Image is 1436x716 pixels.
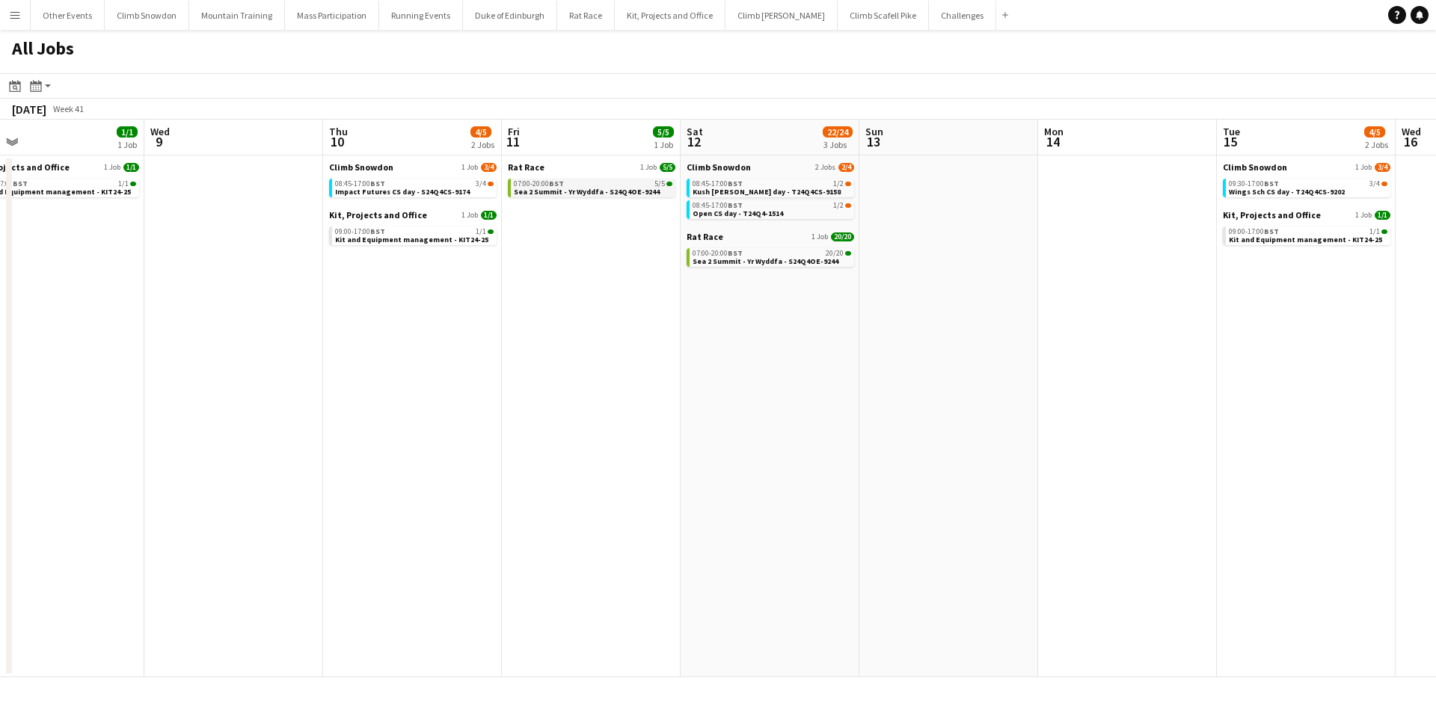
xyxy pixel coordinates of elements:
a: 08:45-17:00BST1/2Open CS day - T24Q4-1514 [693,200,851,217]
span: 5/5 [653,126,674,138]
span: Fri [508,125,520,138]
span: 2 Jobs [815,163,835,172]
span: 3/4 [488,182,494,186]
span: Impact Futures CS day - S24Q4CS-9174 [335,187,470,197]
span: 1 Job [811,232,828,241]
span: 1/2 [845,203,851,208]
span: 1/1 [476,228,486,235]
span: BST [1264,179,1279,188]
span: Climb Snowdon [1223,161,1287,173]
span: Wings Sch CS day - T24Q4CS-9202 [1229,187,1345,197]
span: Kit and Equipment management - KIT24-25 [335,235,488,244]
span: 3/4 [1381,182,1387,186]
span: BST [728,200,743,210]
span: 1 Job [1355,211,1372,220]
span: Kit, Projects and Office [1223,209,1321,220]
span: Kush Rawal CS day - T24Q4CS-9158 [693,187,841,197]
span: 1 Job [461,211,478,220]
span: BST [728,179,743,188]
span: 1/1 [117,126,138,138]
span: 1/1 [1375,211,1390,220]
span: 1 Job [461,163,478,172]
div: 2 Jobs [471,139,494,150]
span: BST [13,179,28,188]
button: Running Events [379,1,463,30]
span: 09:00-17:00 [1229,228,1279,235]
span: 1 Job [104,163,120,172]
span: Tue [1223,125,1240,138]
a: 07:00-20:00BST20/20Sea 2 Summit - Yr Wyddfa - S24Q4OE-9244 [693,248,851,265]
span: 11 [506,133,520,150]
span: 1 Job [1355,163,1372,172]
span: 08:45-17:00 [693,180,743,188]
span: 9 [148,133,170,150]
span: Climb Snowdon [687,161,751,173]
span: 12 [684,133,703,150]
span: 3/4 [1369,180,1380,188]
span: Thu [329,125,348,138]
span: 08:45-17:00 [693,202,743,209]
div: Kit, Projects and Office1 Job1/109:00-17:00BST1/1Kit and Equipment management - KIT24-25 [1223,209,1390,248]
span: 1/2 [833,180,844,188]
button: Climb Scafell Pike [838,1,929,30]
span: 15 [1221,133,1240,150]
span: 07:00-20:00 [693,250,743,257]
span: Sea 2 Summit - Yr Wyddfa - S24Q4OE-9244 [514,187,660,197]
span: Kit and Equipment management - KIT24-25 [1229,235,1382,244]
a: Rat Race1 Job5/5 [508,161,675,173]
a: Climb Snowdon1 Job3/4 [1223,161,1390,173]
div: 2 Jobs [1365,139,1388,150]
span: 09:30-17:00 [1229,180,1279,188]
a: 09:30-17:00BST3/4Wings Sch CS day - T24Q4CS-9202 [1229,179,1387,196]
span: Mon [1044,125,1064,138]
span: 20/20 [826,250,844,257]
span: BST [370,226,385,236]
span: 1/1 [488,229,494,234]
button: Other Events [31,1,105,30]
span: 1/1 [118,180,129,188]
a: 09:00-17:00BST1/1Kit and Equipment management - KIT24-25 [335,226,494,244]
span: 07:00-20:00 [514,180,564,188]
div: Kit, Projects and Office1 Job1/109:00-17:00BST1/1Kit and Equipment management - KIT24-25 [329,209,497,248]
span: 1/2 [845,182,851,186]
span: 4/5 [470,126,491,138]
div: Climb Snowdon1 Job3/409:30-17:00BST3/4Wings Sch CS day - T24Q4CS-9202 [1223,161,1390,209]
span: 1/1 [130,182,136,186]
button: Kit, Projects and Office [615,1,725,30]
span: Wed [150,125,170,138]
span: 13 [863,133,883,150]
a: 08:45-17:00BST3/4Impact Futures CS day - S24Q4CS-9174 [335,179,494,196]
div: Rat Race1 Job5/507:00-20:00BST5/5Sea 2 Summit - Yr Wyddfa - S24Q4OE-9244 [508,161,675,200]
span: 20/20 [845,251,851,256]
span: Sun [865,125,883,138]
span: 16 [1399,133,1421,150]
div: Rat Race1 Job20/2007:00-20:00BST20/20Sea 2 Summit - Yr Wyddfa - S24Q4OE-9244 [687,231,854,270]
span: BST [1264,226,1279,236]
span: 10 [327,133,348,150]
button: Climb Snowdon [105,1,189,30]
span: 20/20 [831,232,854,241]
button: Climb [PERSON_NAME] [725,1,838,30]
span: Wed [1402,125,1421,138]
button: Mass Participation [285,1,379,30]
a: Climb Snowdon2 Jobs2/4 [687,161,854,173]
div: [DATE] [12,102,46,117]
span: Climb Snowdon [329,161,393,173]
span: 3/4 [481,163,497,172]
span: 08:45-17:00 [335,180,385,188]
a: 07:00-20:00BST5/5Sea 2 Summit - Yr Wyddfa - S24Q4OE-9244 [514,179,672,196]
span: 3/4 [476,180,486,188]
span: BST [549,179,564,188]
span: BST [728,248,743,258]
a: Climb Snowdon1 Job3/4 [329,161,497,173]
span: 14 [1042,133,1064,150]
a: 09:00-17:00BST1/1Kit and Equipment management - KIT24-25 [1229,226,1387,244]
span: 5/5 [660,163,675,172]
div: Climb Snowdon1 Job3/408:45-17:00BST3/4Impact Futures CS day - S24Q4CS-9174 [329,161,497,209]
div: 1 Job [117,139,137,150]
span: 4/5 [1364,126,1385,138]
span: Kit, Projects and Office [329,209,427,220]
button: Challenges [929,1,996,30]
span: 3/4 [1375,163,1390,172]
span: 5/5 [666,182,672,186]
